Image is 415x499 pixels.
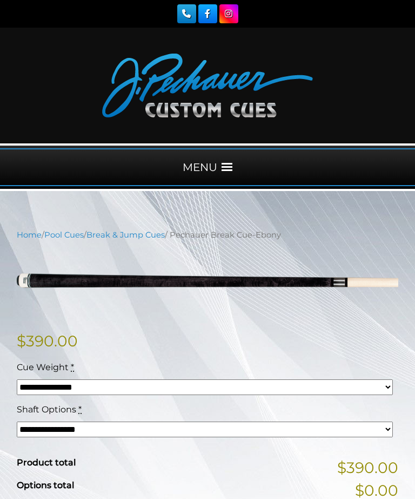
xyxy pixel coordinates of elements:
[17,230,42,240] a: Home
[17,404,76,415] span: Shaft Options
[102,54,313,117] img: Pechauer Custom Cues
[337,456,398,479] span: $390.00
[17,362,69,372] span: Cue Weight
[17,249,398,312] img: pechauer-break-ebony-new.png
[17,229,398,241] nav: Breadcrumb
[17,332,26,350] span: $
[17,480,74,490] span: Options total
[86,230,165,240] a: Break & Jump Cues
[78,404,82,415] abbr: required
[71,362,74,372] abbr: required
[44,230,84,240] a: Pool Cues
[17,332,78,350] bdi: 390.00
[17,457,76,468] span: Product total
